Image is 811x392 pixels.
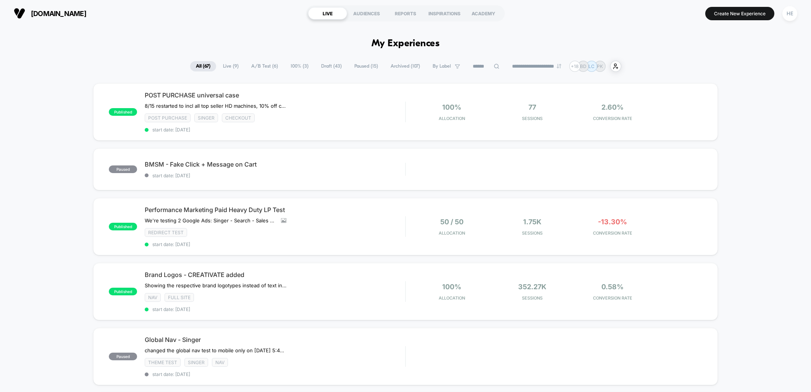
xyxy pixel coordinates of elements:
[349,61,384,71] span: Paused ( 15 )
[494,116,570,121] span: Sessions
[145,358,181,367] span: Theme Test
[523,218,541,226] span: 1.75k
[145,206,405,214] span: Performance Marketing Paid Heavy Duty LP Test
[780,6,800,21] button: HE
[601,283,624,291] span: 0.58%
[212,358,228,367] span: NAV
[145,103,286,109] span: 8/15 restarted to incl all top seller HD machines, 10% off case0% CR when we have 0% discount8/1 ...
[433,63,451,69] span: By Label
[494,230,570,236] span: Sessions
[190,61,216,71] span: All ( 67 )
[372,38,440,49] h1: My Experiences
[385,61,426,71] span: Archived ( 107 )
[145,127,405,133] span: start date: [DATE]
[145,217,275,224] span: We're testing 2 Google Ads: Singer - Search - Sales - Heavy Duty - Nonbrand and SINGER - PMax - H...
[439,116,465,121] span: Allocation
[597,63,603,69] p: PK
[705,7,774,20] button: Create New Experience
[145,160,405,168] span: BMSM - Fake Click + Message on Cart
[145,371,405,377] span: start date: [DATE]
[518,283,546,291] span: 352.27k
[194,113,218,122] span: Singer
[184,358,208,367] span: Singer
[145,282,286,288] span: Showing the respective brand logotypes instead of text in tabs
[386,7,425,19] div: REPORTS
[145,91,405,99] span: POST PURCHASE universal case
[569,61,580,72] div: + 18
[528,103,536,111] span: 77
[145,336,405,343] span: Global Nav - Singer
[425,7,464,19] div: INSPIRATIONS
[439,230,465,236] span: Allocation
[222,113,255,122] span: checkout
[145,306,405,312] span: start date: [DATE]
[580,63,586,69] p: BD
[14,8,25,19] img: Visually logo
[439,295,465,301] span: Allocation
[145,347,286,353] span: changed the global nav test to mobile only on [DATE] 5:45 pm CST due to GMC issuesRestarted 7/24 ...
[440,218,464,226] span: 50 / 50
[315,61,347,71] span: Draft ( 43 )
[145,228,187,237] span: Redirect Test
[347,7,386,19] div: AUDIENCES
[145,113,191,122] span: Post Purchase
[145,241,405,247] span: start date: [DATE]
[145,173,405,178] span: start date: [DATE]
[601,103,624,111] span: 2.60%
[574,116,651,121] span: CONVERSION RATE
[109,108,137,116] span: published
[109,288,137,295] span: published
[165,293,194,302] span: Full site
[588,63,595,69] p: LC
[31,10,86,18] span: [DOMAIN_NAME]
[464,7,503,19] div: ACADEMY
[145,293,161,302] span: NAV
[109,165,137,173] span: paused
[574,230,651,236] span: CONVERSION RATE
[285,61,314,71] span: 100% ( 3 )
[598,218,627,226] span: -13.30%
[442,283,461,291] span: 100%
[109,223,137,230] span: published
[574,295,651,301] span: CONVERSION RATE
[145,271,405,279] span: Brand Logos - CREATIVATE added
[308,7,347,19] div: LIVE
[494,295,570,301] span: Sessions
[11,7,89,19] button: [DOMAIN_NAME]
[246,61,284,71] span: A/B Test ( 6 )
[217,61,244,71] span: Live ( 9 )
[442,103,461,111] span: 100%
[557,64,561,68] img: end
[109,353,137,360] span: paused
[782,6,797,21] div: HE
